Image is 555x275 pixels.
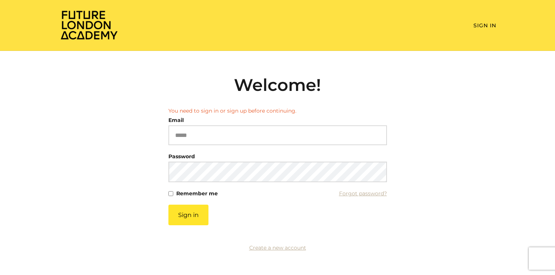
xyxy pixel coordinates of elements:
[339,188,387,199] a: Forgot password?
[168,205,208,225] button: Sign in
[176,188,218,199] label: Remember me
[59,10,119,40] img: Home Page
[249,244,306,251] a: Create a new account
[168,75,387,95] h2: Welcome!
[168,151,195,162] label: Password
[168,107,387,115] li: You need to sign in or sign up before continuing.
[168,115,184,125] label: Email
[473,22,496,29] a: Sign In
